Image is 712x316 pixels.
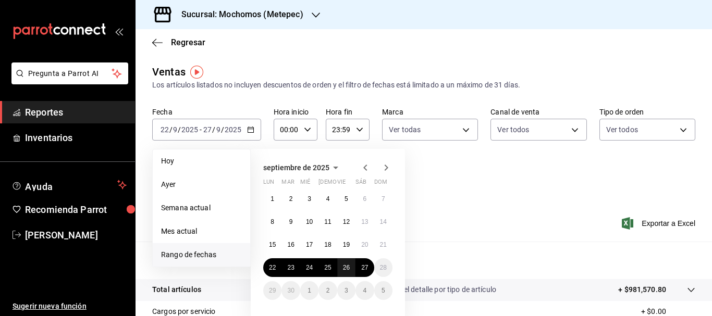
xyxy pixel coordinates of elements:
[326,108,370,116] label: Hora fin
[318,189,337,208] button: 4 de septiembre de 2025
[263,189,281,208] button: 1 de septiembre de 2025
[324,218,331,225] abbr: 11 de septiembre de 2025
[599,108,695,116] label: Tipo de orden
[271,195,274,203] abbr: 1 de septiembre de 2025
[181,125,199,134] input: ----
[380,264,387,271] abbr: 28 de septiembre de 2025
[345,287,348,294] abbr: 3 de octubre de 2025
[318,212,337,231] button: 11 de septiembre de 2025
[281,281,300,300] button: 30 de septiembre de 2025
[287,287,294,294] abbr: 30 de septiembre de 2025
[212,125,215,134] span: /
[171,37,205,47] span: Regresar
[25,179,113,191] span: Ayuda
[337,212,355,231] button: 12 de septiembre de 2025
[25,228,127,242] span: [PERSON_NAME]
[361,264,368,271] abbr: 27 de septiembre de 2025
[363,287,366,294] abbr: 4 de octubre de 2025
[221,125,224,134] span: /
[343,264,350,271] abbr: 26 de septiembre de 2025
[13,301,127,312] span: Sugerir nueva función
[374,179,387,189] abbr: domingo
[289,218,293,225] abbr: 9 de septiembre de 2025
[355,235,374,254] button: 20 de septiembre de 2025
[269,264,276,271] abbr: 22 de septiembre de 2025
[380,218,387,225] abbr: 14 de septiembre de 2025
[318,179,380,189] abbr: jueves
[263,161,342,174] button: septiembre de 2025
[281,235,300,254] button: 16 de septiembre de 2025
[300,189,318,208] button: 3 de septiembre de 2025
[624,217,695,230] button: Exportar a Excel
[178,125,181,134] span: /
[324,264,331,271] abbr: 25 de septiembre de 2025
[173,125,178,134] input: --
[343,241,350,248] abbr: 19 de septiembre de 2025
[300,235,318,254] button: 17 de septiembre de 2025
[287,241,294,248] abbr: 16 de septiembre de 2025
[306,218,313,225] abbr: 10 de septiembre de 2025
[161,226,242,237] span: Mes actual
[355,281,374,300] button: 4 de octubre de 2025
[326,287,330,294] abbr: 2 de octubre de 2025
[274,108,317,116] label: Hora inicio
[161,203,242,213] span: Semana actual
[25,203,127,217] span: Recomienda Parrot
[115,27,123,35] button: open_drawer_menu
[308,195,311,203] abbr: 3 de septiembre de 2025
[318,235,337,254] button: 18 de septiembre de 2025
[389,124,421,135] span: Ver todas
[374,212,392,231] button: 14 de septiembre de 2025
[25,105,127,119] span: Reportes
[306,241,313,248] abbr: 17 de septiembre de 2025
[318,258,337,277] button: 25 de septiembre de 2025
[25,131,127,145] span: Inventarios
[224,125,242,134] input: ----
[324,241,331,248] abbr: 18 de septiembre de 2025
[263,235,281,254] button: 15 de septiembre de 2025
[318,281,337,300] button: 2 de octubre de 2025
[300,258,318,277] button: 24 de septiembre de 2025
[343,218,350,225] abbr: 12 de septiembre de 2025
[160,125,169,134] input: --
[300,179,310,189] abbr: miércoles
[374,235,392,254] button: 21 de septiembre de 2025
[289,195,293,203] abbr: 2 de septiembre de 2025
[216,125,221,134] input: --
[363,195,366,203] abbr: 6 de septiembre de 2025
[269,241,276,248] abbr: 15 de septiembre de 2025
[374,258,392,277] button: 28 de septiembre de 2025
[337,281,355,300] button: 3 de octubre de 2025
[337,235,355,254] button: 19 de septiembre de 2025
[152,108,261,116] label: Fecha
[374,281,392,300] button: 5 de octubre de 2025
[606,124,638,135] span: Ver todos
[355,189,374,208] button: 6 de septiembre de 2025
[382,108,478,116] label: Marca
[281,258,300,277] button: 23 de septiembre de 2025
[374,189,392,208] button: 7 de septiembre de 2025
[355,212,374,231] button: 13 de septiembre de 2025
[281,179,294,189] abbr: martes
[300,281,318,300] button: 1 de octubre de 2025
[300,212,318,231] button: 10 de septiembre de 2025
[337,258,355,277] button: 26 de septiembre de 2025
[497,124,529,135] span: Ver todos
[361,241,368,248] abbr: 20 de septiembre de 2025
[203,125,212,134] input: --
[281,189,300,208] button: 2 de septiembre de 2025
[263,179,274,189] abbr: lunes
[281,212,300,231] button: 9 de septiembre de 2025
[200,125,202,134] span: -
[7,75,128,86] a: Pregunta a Parrot AI
[618,284,666,295] p: + $981,570.80
[382,287,385,294] abbr: 5 de octubre de 2025
[190,66,203,79] img: Tooltip marker
[271,218,274,225] abbr: 8 de septiembre de 2025
[161,156,242,167] span: Hoy
[263,281,281,300] button: 29 de septiembre de 2025
[161,249,242,260] span: Rango de fechas
[11,62,128,84] button: Pregunta a Parrot AI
